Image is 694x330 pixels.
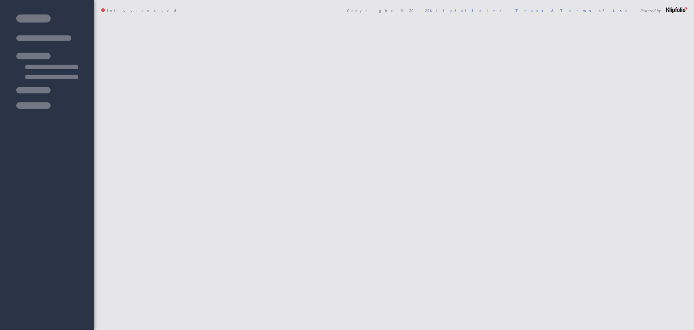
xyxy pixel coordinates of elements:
img: logo-footer.png [666,7,687,13]
img: skeleton-sidenav.svg [16,14,78,109]
span: Powered by [640,9,661,12]
span: Copyright © 2025 [347,9,508,12]
span: Not connected. [101,8,181,13]
a: Klipfolio Inc. [430,8,508,13]
a: Trust & Terms of Use [515,8,633,13]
